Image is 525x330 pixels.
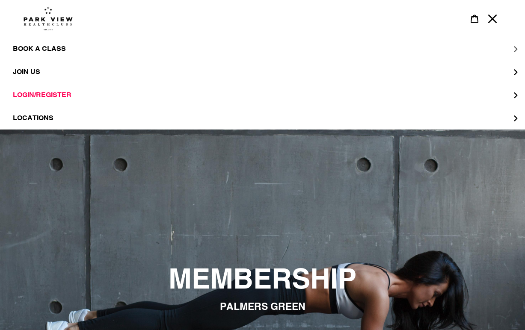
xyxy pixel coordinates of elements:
h2: MEMBERSHIP [30,262,496,295]
span: LOCATIONS [13,114,53,122]
span: PALMERS GREEN [220,300,306,312]
img: Park view health clubs is a gym near you. [24,6,73,30]
button: Menu [483,9,501,28]
span: JOIN US [13,68,40,76]
span: BOOK A CLASS [13,44,66,53]
span: LOGIN/REGISTER [13,91,71,99]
